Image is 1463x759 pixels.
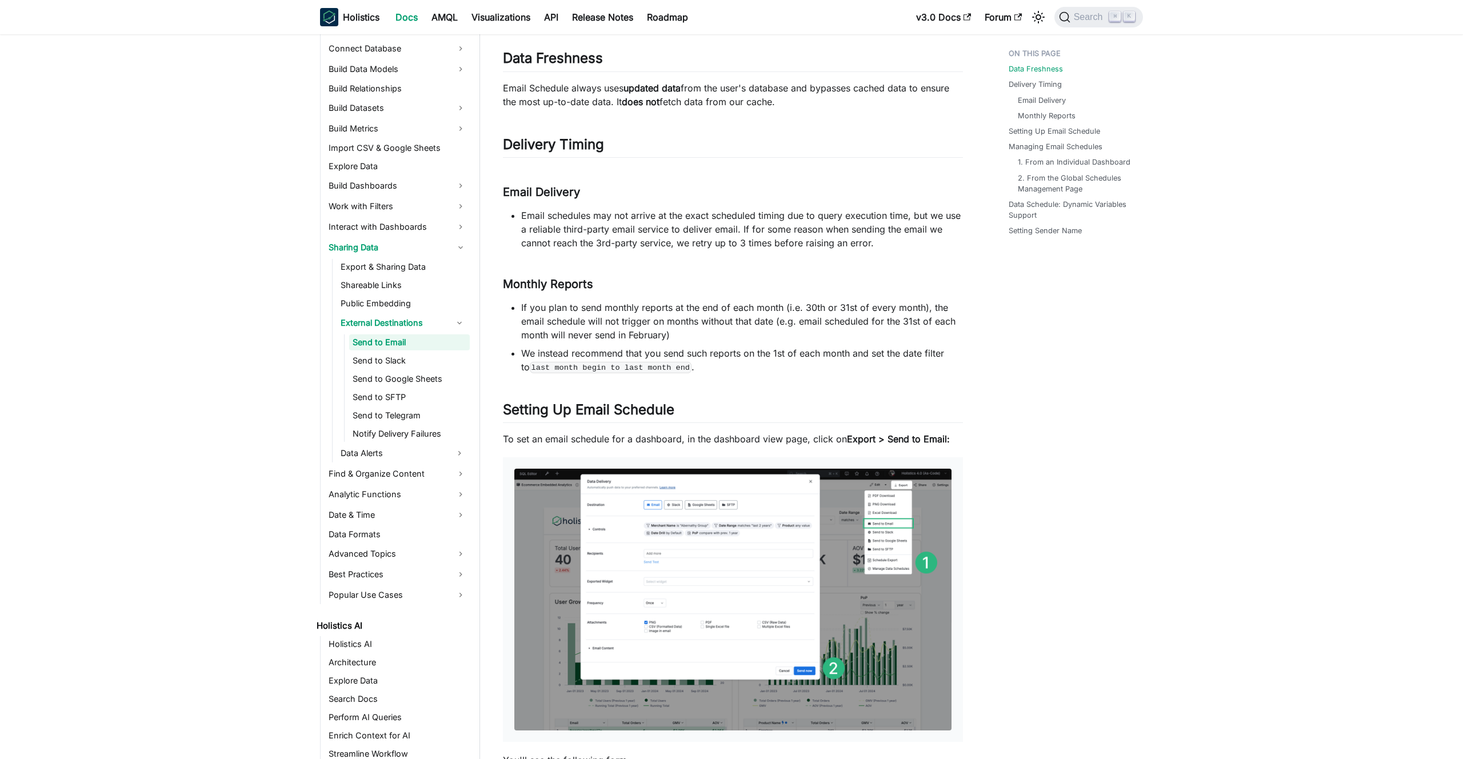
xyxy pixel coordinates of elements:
[465,8,537,26] a: Visualizations
[521,301,963,342] li: If you plan to send monthly reports at the end of each month (i.e. 30th or 31st of every month), ...
[325,586,470,604] a: Popular Use Cases
[622,96,659,107] strong: does not
[1018,173,1132,194] a: 2. From the Global Schedules Management Page
[565,8,640,26] a: Release Notes
[349,426,470,442] a: Notify Delivery Failures
[640,8,695,26] a: Roadmap
[623,82,681,94] strong: updated data
[325,728,470,744] a: Enrich Context for AI
[1009,225,1082,236] a: Setting Sender Name
[978,8,1029,26] a: Forum
[343,10,379,24] b: Holistics
[349,389,470,405] a: Send to SFTP
[337,314,449,332] a: External Destinations
[325,506,470,524] a: Date & Time
[1009,63,1063,74] a: Data Freshness
[503,185,963,199] h3: Email Delivery
[325,39,470,58] a: Connect Database
[320,8,338,26] img: Holistics
[449,314,470,332] button: Collapse sidebar category 'External Destinations'
[337,277,470,293] a: Shareable Links
[521,209,963,250] li: Email schedules may not arrive at the exact scheduled timing due to query execution time, but we ...
[1018,95,1066,106] a: Email Delivery
[1009,199,1136,221] a: Data Schedule: Dynamic Variables Support
[325,140,470,156] a: Import CSV & Google Sheets
[325,691,470,707] a: Search Docs
[325,485,470,504] a: Analytic Functions
[325,654,470,670] a: Architecture
[537,8,565,26] a: API
[503,50,963,71] h2: Data Freshness
[337,444,449,462] a: Data Alerts
[1009,141,1102,152] a: Managing Email Schedules
[349,371,470,387] a: Send to Google Sheets
[325,60,470,78] a: Build Data Models
[503,432,963,446] p: To set an email schedule for a dashboard, in the dashboard view page, click on
[389,8,425,26] a: Docs
[1018,157,1130,167] a: 1. From an Individual Dashboard
[325,709,470,725] a: Perform AI Queries
[1070,12,1110,22] span: Search
[325,177,470,195] a: Build Dashboards
[503,136,963,158] h2: Delivery Timing
[1109,11,1121,22] kbd: ⌘
[325,238,470,257] a: Sharing Data
[521,346,963,374] li: We instead recommend that you send such reports on the 1st of each month and set the date filter ...
[503,277,963,291] h3: Monthly Reports
[1124,11,1135,22] kbd: K
[1054,7,1143,27] button: Search (Command+K)
[425,8,465,26] a: AMQL
[337,295,470,311] a: Public Embedding
[325,218,470,236] a: Interact with Dashboards
[325,636,470,652] a: Holistics AI
[325,673,470,689] a: Explore Data
[325,565,470,584] a: Best Practices
[325,465,470,483] a: Find & Organize Content
[909,8,978,26] a: v3.0 Docs
[1009,126,1100,137] a: Setting Up Email Schedule
[349,334,470,350] a: Send to Email
[313,618,470,634] a: Holistics AI
[1029,8,1048,26] button: Switch between dark and light mode (currently light mode)
[847,433,950,445] strong: Export > Send to Email:
[449,444,470,462] button: Expand sidebar category 'Data Alerts'
[1009,79,1062,90] a: Delivery Timing
[325,81,470,97] a: Build Relationships
[1018,110,1076,121] a: Monthly Reports
[325,545,470,563] a: Advanced Topics
[503,81,963,109] p: Email Schedule always uses from the user's database and bypasses cached data to ensure the most u...
[349,353,470,369] a: Send to Slack
[309,34,480,759] nav: Docs sidebar
[530,362,691,373] code: last month begin to last month end
[325,119,470,138] a: Build Metrics
[320,8,379,26] a: HolisticsHolistics
[325,526,470,542] a: Data Formats
[325,99,470,117] a: Build Datasets
[503,401,963,423] h2: Setting Up Email Schedule
[325,197,470,215] a: Work with Filters
[337,259,470,275] a: Export & Sharing Data
[349,408,470,424] a: Send to Telegram
[325,158,470,174] a: Explore Data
